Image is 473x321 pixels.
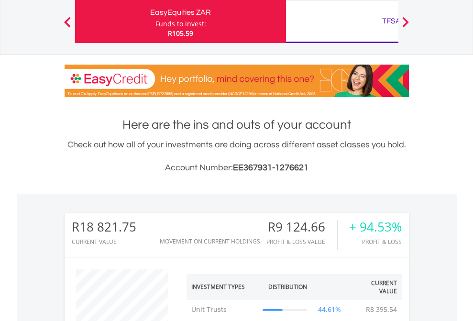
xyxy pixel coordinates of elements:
div: Check out how all of your investments are doing across different asset classes you hold. [65,138,409,175]
th: Investment Types [187,274,258,300]
div: Distribution [268,283,307,291]
div: R9 124.66 [266,220,337,234]
div: + 94.53% [349,220,402,234]
div: Movement on Current Holdings: [160,238,262,244]
th: Current Value [348,274,402,300]
h1: Here are the ins and outs of your account [65,116,409,133]
h3: Account Number: [65,161,409,175]
div: Profit & Loss [349,239,402,245]
div: Funds to invest: [155,19,206,29]
div: R18 821.75 [72,220,136,234]
button: Next [396,22,415,31]
div: EasyEquities ZAR [81,6,280,19]
td: 44.61% [312,300,348,319]
span: EE367931-1276621 [233,163,308,172]
button: Previous [58,22,77,31]
td: Unit Trusts [187,300,258,319]
img: EasyCredit Promotion Banner [65,65,409,97]
td: R8 395.54 [361,300,402,319]
div: Profit & Loss Value [266,239,337,245]
span: R105.59 [168,29,193,38]
div: CURRENT VALUE [72,239,136,245]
